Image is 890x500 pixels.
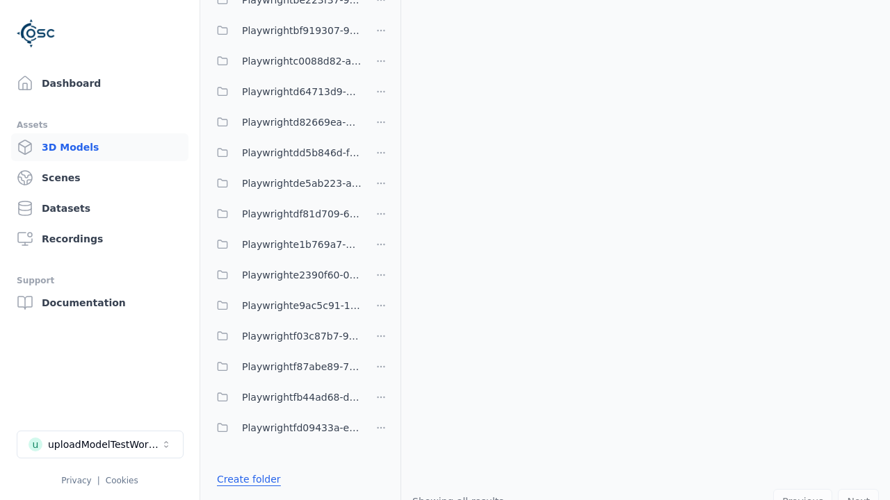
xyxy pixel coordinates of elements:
button: Create folder [209,467,289,492]
span: Playwrightde5ab223-a0f8-4a97-be4c-ac610507c281 [242,175,362,192]
button: Playwrighte2390f60-03f3-479d-b54a-66d59fed9540 [209,261,362,289]
div: u [29,437,42,451]
span: Playwrightd64713d9-838e-46dc-8759-2d644763092b [242,83,362,100]
a: Dashboard [11,69,188,97]
a: Documentation [11,289,188,317]
button: Playwrighte1b769a7-7552-459c-9171-81ddfa2a54bc [209,231,362,258]
span: Playwrighte9ac5c91-1b2b-4bc1-b5a3-a4be549dee4f [242,297,362,314]
a: 3D Models [11,133,188,161]
span: Playwrighte1b769a7-7552-459c-9171-81ddfa2a54bc [242,236,362,253]
div: Support [17,272,183,289]
button: Playwrightbf919307-9813-40e8-b932-b3a137f52714 [209,17,362,44]
div: Assets [17,117,183,133]
button: Playwrightdd5b846d-fd3c-438e-8fe9-9994751102c7 [209,139,362,167]
button: Playwrighte9ac5c91-1b2b-4bc1-b5a3-a4be549dee4f [209,292,362,319]
a: Recordings [11,225,188,253]
span: Playwrightf03c87b7-9018-4775-a7d1-b47fea0411a7 [242,328,362,344]
span: Playwrightdf81d709-6511-4a67-8e35-601024cdf8cb [242,206,362,222]
a: Privacy [61,476,91,485]
a: Scenes [11,164,188,192]
a: Create folder [217,472,281,486]
span: Playwrightfb44ad68-da23-4d2e-bdbe-6e902587d381 [242,389,362,406]
span: | [97,476,100,485]
button: Playwrightc0088d82-a9f4-4e8c-929c-3d42af70e123 [209,47,362,75]
img: Logo [17,14,56,53]
button: Playwrightf03c87b7-9018-4775-a7d1-b47fea0411a7 [209,322,362,350]
button: Playwrightdf81d709-6511-4a67-8e35-601024cdf8cb [209,200,362,228]
span: Playwrighte2390f60-03f3-479d-b54a-66d59fed9540 [242,267,362,283]
button: Playwrightfb44ad68-da23-4d2e-bdbe-6e902587d381 [209,383,362,411]
div: uploadModelTestWorkspace [48,437,161,451]
span: Playwrightf87abe89-795a-4558-b272-1516c46e3a97 [242,358,362,375]
button: Playwrightd82669ea-7e85-4c9c-baa9-790b3846e5ad [209,108,362,136]
span: Playwrightbf919307-9813-40e8-b932-b3a137f52714 [242,22,362,39]
span: Playwrightc0088d82-a9f4-4e8c-929c-3d42af70e123 [242,53,362,69]
span: Playwrightdd5b846d-fd3c-438e-8fe9-9994751102c7 [242,144,362,161]
button: Playwrightde5ab223-a0f8-4a97-be4c-ac610507c281 [209,169,362,197]
button: Playwrightfd09433a-e09a-46f2-a8d1-9ed2645adf93 [209,414,362,442]
button: Playwrightf87abe89-795a-4558-b272-1516c46e3a97 [209,353,362,381]
button: Playwrightd64713d9-838e-46dc-8759-2d644763092b [209,78,362,106]
a: Datasets [11,194,188,222]
span: Playwrightfd09433a-e09a-46f2-a8d1-9ed2645adf93 [242,419,362,436]
button: Select a workspace [17,431,184,458]
span: Playwrightd82669ea-7e85-4c9c-baa9-790b3846e5ad [242,114,362,131]
a: Cookies [106,476,138,485]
